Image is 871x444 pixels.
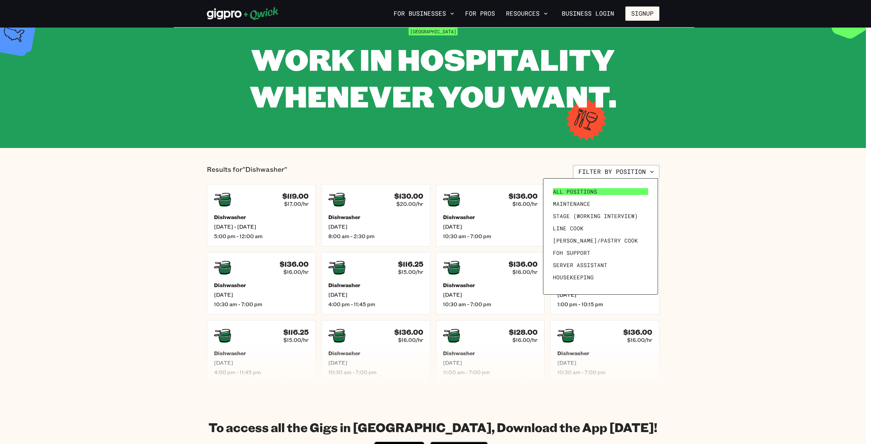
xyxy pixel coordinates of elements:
ul: Filter by position [550,185,651,287]
span: Line Cook [553,225,584,232]
span: Server Assistant [553,262,607,268]
span: Stage (working interview) [553,213,638,219]
span: All Positions [553,188,597,195]
span: Housekeeping [553,274,594,281]
span: FOH Support [553,249,590,256]
span: Prep Cook [553,286,584,293]
span: Maintenance [553,200,590,207]
span: [PERSON_NAME]/Pastry Cook [553,237,638,244]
